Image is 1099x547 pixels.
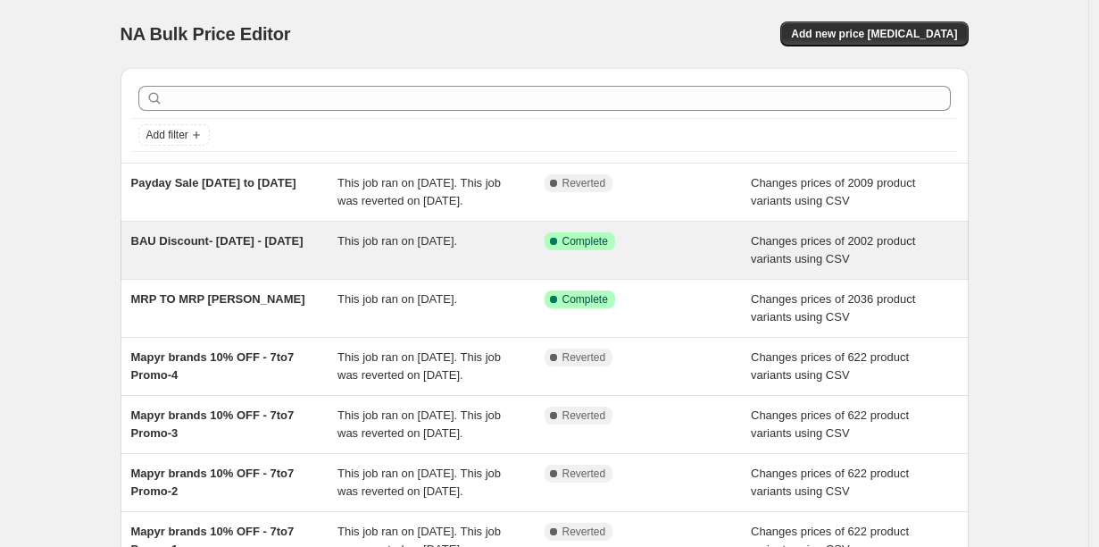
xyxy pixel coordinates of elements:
[146,128,188,142] span: Add filter
[131,408,295,440] span: Mapyr brands 10% OFF - 7to7 Promo-3
[562,234,608,248] span: Complete
[791,27,957,41] span: Add new price [MEDICAL_DATA]
[131,350,295,382] span: Mapyr brands 10% OFF - 7to7 Promo-4
[751,292,915,324] span: Changes prices of 2036 product variants using CSV
[131,467,295,498] span: Mapyr brands 10% OFF - 7to7 Promo-2
[337,234,457,248] span: This job ran on [DATE].
[562,350,606,365] span: Reverted
[751,176,915,207] span: Changes prices of 2009 product variants using CSV
[751,467,909,498] span: Changes prices of 622 product variants using CSV
[131,176,296,189] span: Payday Sale [DATE] to [DATE]
[562,467,606,481] span: Reverted
[337,292,457,306] span: This job ran on [DATE].
[751,408,909,440] span: Changes prices of 622 product variants using CSV
[562,176,606,190] span: Reverted
[562,292,608,307] span: Complete
[562,525,606,539] span: Reverted
[121,24,291,44] span: NA Bulk Price Editor
[131,234,304,248] span: BAU Discount- [DATE] - [DATE]
[337,408,501,440] span: This job ran on [DATE]. This job was reverted on [DATE].
[562,408,606,423] span: Reverted
[337,350,501,382] span: This job ran on [DATE]. This job was reverted on [DATE].
[131,292,305,306] span: MRP TO MRP [PERSON_NAME]
[337,176,501,207] span: This job ran on [DATE]. This job was reverted on [DATE].
[780,21,968,46] button: Add new price [MEDICAL_DATA]
[337,467,501,498] span: This job ran on [DATE]. This job was reverted on [DATE].
[751,234,915,265] span: Changes prices of 2002 product variants using CSV
[751,350,909,382] span: Changes prices of 622 product variants using CSV
[138,124,210,146] button: Add filter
